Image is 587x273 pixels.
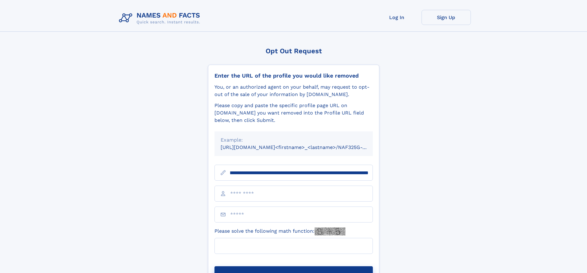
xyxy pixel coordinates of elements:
[116,10,205,26] img: Logo Names and Facts
[422,10,471,25] a: Sign Up
[221,136,367,144] div: Example:
[214,83,373,98] div: You, or an authorized agent on your behalf, may request to opt-out of the sale of your informatio...
[214,72,373,79] div: Enter the URL of the profile you would like removed
[221,144,385,150] small: [URL][DOMAIN_NAME]<firstname>_<lastname>/NAF325G-xxxxxxxx
[208,47,379,55] div: Opt Out Request
[214,227,345,235] label: Please solve the following math function:
[214,102,373,124] div: Please copy and paste the specific profile page URL on [DOMAIN_NAME] you want removed into the Pr...
[372,10,422,25] a: Log In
